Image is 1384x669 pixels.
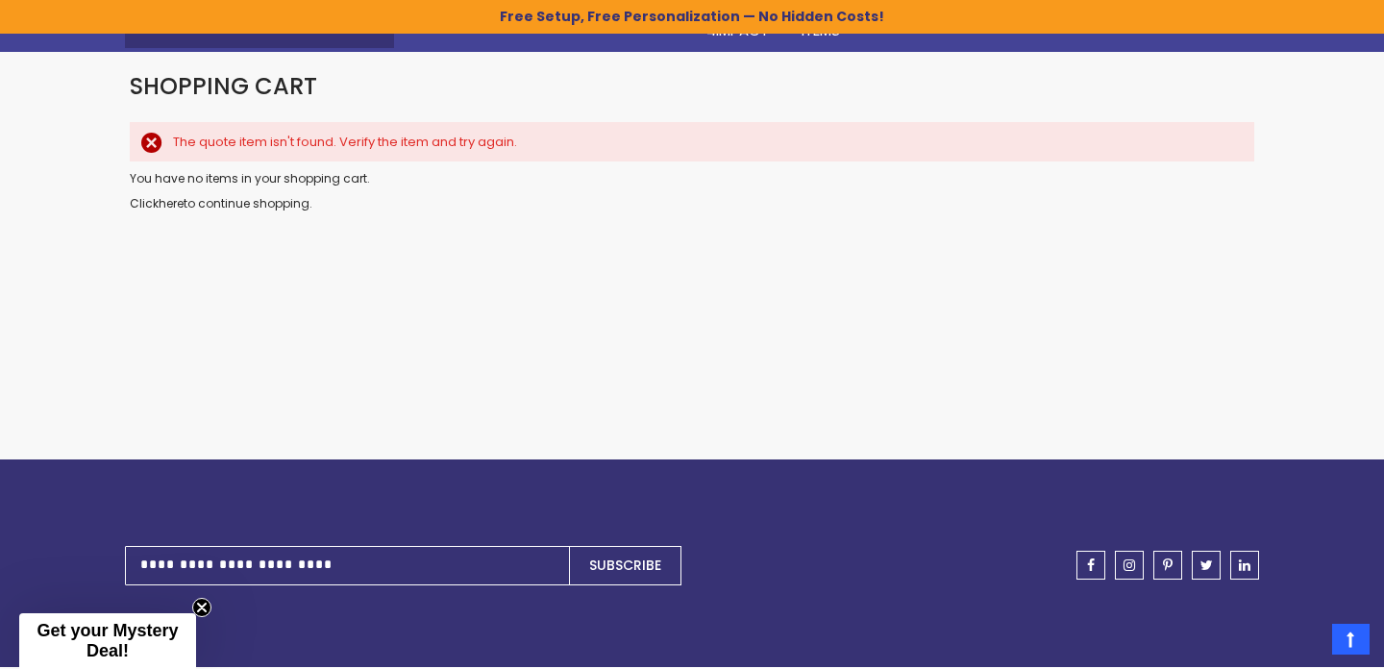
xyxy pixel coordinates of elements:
[1230,551,1259,580] a: linkedin
[1115,551,1144,580] a: instagram
[1124,558,1135,572] span: instagram
[130,70,317,102] span: Shopping Cart
[192,598,211,617] button: Close teaser
[130,171,1254,186] p: You have no items in your shopping cart.
[589,556,661,575] span: Subscribe
[1200,558,1213,572] span: twitter
[1163,558,1173,572] span: pinterest
[37,621,178,660] span: Get your Mystery Deal!
[130,196,1254,211] p: Click to continue shopping.
[1153,551,1182,580] a: pinterest
[1192,551,1221,580] a: twitter
[19,613,196,669] div: Get your Mystery Deal!Close teaser
[1087,558,1095,572] span: facebook
[1076,551,1105,580] a: facebook
[1332,624,1370,655] a: Top
[173,134,1235,151] div: The quote item isn't found. Verify the item and try again.
[1239,558,1250,572] span: linkedin
[159,195,184,211] a: here
[569,546,681,585] button: Subscribe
